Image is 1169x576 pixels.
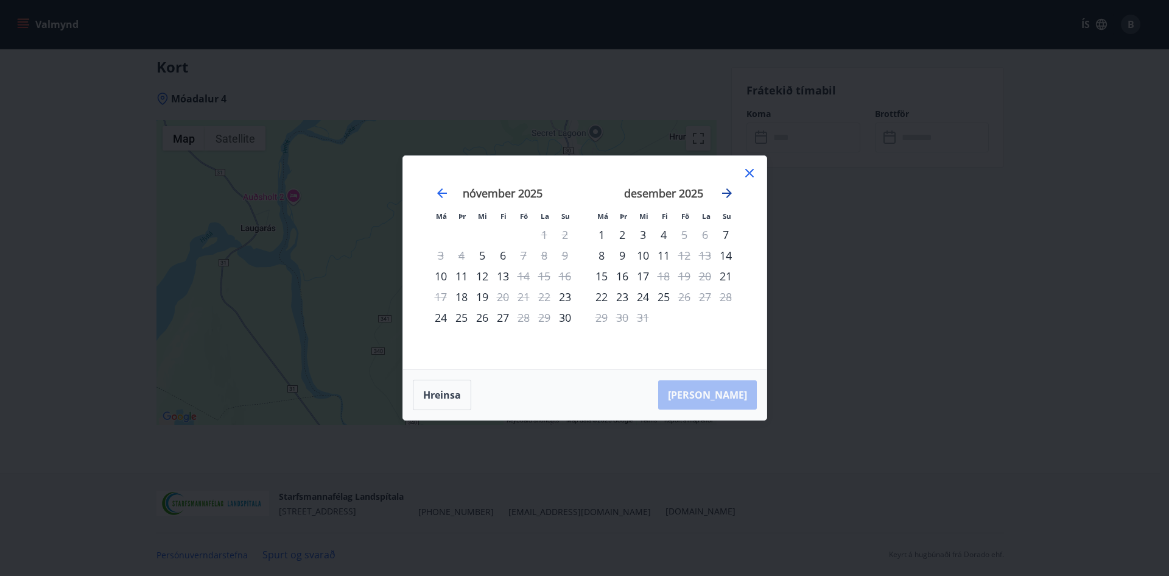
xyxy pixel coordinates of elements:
div: 1 [591,224,612,245]
td: Not available. föstudagur, 5. desember 2025 [674,224,695,245]
td: Choose sunnudagur, 21. desember 2025 as your check-in date. It’s available. [715,266,736,286]
td: Choose þriðjudagur, 23. desember 2025 as your check-in date. It’s available. [612,286,633,307]
div: 16 [612,266,633,286]
td: Choose fimmtudagur, 4. desember 2025 as your check-in date. It’s available. [653,224,674,245]
td: Not available. laugardagur, 22. nóvember 2025 [534,286,555,307]
td: Not available. fimmtudagur, 20. nóvember 2025 [493,286,513,307]
td: Choose sunnudagur, 30. nóvember 2025 as your check-in date. It’s available. [555,307,575,328]
td: Not available. föstudagur, 26. desember 2025 [674,286,695,307]
div: 23 [612,286,633,307]
div: Aðeins innritun í boði [430,266,451,286]
td: Choose miðvikudagur, 10. desember 2025 as your check-in date. It’s available. [633,245,653,266]
div: Aðeins útritun í boði [653,266,674,286]
div: 17 [633,266,653,286]
div: Aðeins útritun í boði [513,307,534,328]
div: 19 [472,286,493,307]
div: Aðeins útritun í boði [493,286,513,307]
td: Not available. laugardagur, 15. nóvember 2025 [534,266,555,286]
small: Má [436,212,447,221]
div: Move forward to switch to the next month. [720,186,734,201]
div: 15 [591,266,612,286]
td: Choose þriðjudagur, 18. nóvember 2025 as your check-in date. It’s available. [451,286,472,307]
td: Choose mánudagur, 8. desember 2025 as your check-in date. It’s available. [591,245,612,266]
td: Not available. föstudagur, 21. nóvember 2025 [513,286,534,307]
td: Choose sunnudagur, 7. desember 2025 as your check-in date. It’s available. [715,224,736,245]
div: 8 [591,245,612,266]
div: 10 [633,245,653,266]
td: Choose fimmtudagur, 11. desember 2025 as your check-in date. It’s available. [653,245,674,266]
td: Choose mánudagur, 10. nóvember 2025 as your check-in date. It’s available. [430,266,451,286]
div: Aðeins innritun í boði [472,245,493,266]
td: Choose þriðjudagur, 2. desember 2025 as your check-in date. It’s available. [612,224,633,245]
div: 24 [633,286,653,307]
button: Hreinsa [413,380,471,410]
div: Aðeins innritun í boði [715,224,736,245]
div: Aðeins útritun í boði [674,286,695,307]
div: 4 [653,224,674,245]
td: Choose miðvikudagur, 12. nóvember 2025 as your check-in date. It’s available. [472,266,493,286]
small: Fö [681,212,689,221]
td: Not available. föstudagur, 28. nóvember 2025 [513,307,534,328]
td: Not available. föstudagur, 19. desember 2025 [674,266,695,286]
div: Aðeins útritun í boði [513,266,534,286]
strong: nóvember 2025 [463,186,542,201]
small: Su [561,212,570,221]
small: La [541,212,549,221]
div: 25 [451,307,472,328]
td: Choose miðvikudagur, 19. nóvember 2025 as your check-in date. It’s available. [472,286,493,307]
td: Choose þriðjudagur, 9. desember 2025 as your check-in date. It’s available. [612,245,633,266]
div: 22 [591,286,612,307]
td: Choose þriðjudagur, 11. nóvember 2025 as your check-in date. It’s available. [451,266,472,286]
td: Choose þriðjudagur, 16. desember 2025 as your check-in date. It’s available. [612,266,633,286]
div: Aðeins innritun í boði [555,286,575,307]
td: Not available. mánudagur, 17. nóvember 2025 [430,286,451,307]
td: Choose fimmtudagur, 13. nóvember 2025 as your check-in date. It’s available. [493,266,513,286]
small: Þr [620,212,627,221]
td: Choose miðvikudagur, 17. desember 2025 as your check-in date. It’s available. [633,266,653,286]
td: Not available. sunnudagur, 16. nóvember 2025 [555,266,575,286]
td: Not available. miðvikudagur, 31. desember 2025 [633,307,653,328]
td: Not available. þriðjudagur, 4. nóvember 2025 [451,245,472,266]
div: Move backward to switch to the previous month. [435,186,449,201]
div: 11 [653,245,674,266]
div: 3 [633,224,653,245]
td: Not available. laugardagur, 1. nóvember 2025 [534,224,555,245]
div: Aðeins útritun í boði [674,245,695,266]
td: Not available. laugardagur, 6. desember 2025 [695,224,715,245]
td: Choose mánudagur, 15. desember 2025 as your check-in date. It’s available. [591,266,612,286]
td: Not available. laugardagur, 20. desember 2025 [695,266,715,286]
td: Choose mánudagur, 22. desember 2025 as your check-in date. It’s available. [591,286,612,307]
div: Aðeins innritun í boði [451,286,472,307]
td: Choose fimmtudagur, 27. nóvember 2025 as your check-in date. It’s available. [493,307,513,328]
div: Aðeins útritun í boði [674,224,695,245]
div: Aðeins útritun í boði [513,245,534,266]
td: Not available. mánudagur, 3. nóvember 2025 [430,245,451,266]
div: Aðeins innritun í boði [555,307,575,328]
div: 9 [612,245,633,266]
small: Fö [520,212,528,221]
td: Not available. sunnudagur, 2. nóvember 2025 [555,224,575,245]
td: Not available. föstudagur, 7. nóvember 2025 [513,245,534,266]
td: Not available. föstudagur, 12. desember 2025 [674,245,695,266]
div: 24 [430,307,451,328]
div: 27 [493,307,513,328]
small: Fi [500,212,507,221]
div: 11 [451,266,472,286]
td: Choose miðvikudagur, 26. nóvember 2025 as your check-in date. It’s available. [472,307,493,328]
strong: desember 2025 [624,186,703,201]
td: Not available. föstudagur, 14. nóvember 2025 [513,266,534,286]
div: 2 [612,224,633,245]
div: Aðeins innritun í boði [715,266,736,286]
small: Su [723,212,731,221]
td: Not available. sunnudagur, 9. nóvember 2025 [555,245,575,266]
td: Not available. laugardagur, 13. desember 2025 [695,245,715,266]
td: Choose sunnudagur, 23. nóvember 2025 as your check-in date. It’s available. [555,286,575,307]
small: Má [597,212,608,221]
small: Fi [662,212,668,221]
div: 13 [493,266,513,286]
td: Not available. þriðjudagur, 30. desember 2025 [612,307,633,328]
td: Not available. laugardagur, 27. desember 2025 [695,286,715,307]
small: Mi [478,212,487,221]
td: Choose miðvikudagur, 5. nóvember 2025 as your check-in date. It’s available. [472,245,493,266]
td: Choose miðvikudagur, 24. desember 2025 as your check-in date. It’s available. [633,286,653,307]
